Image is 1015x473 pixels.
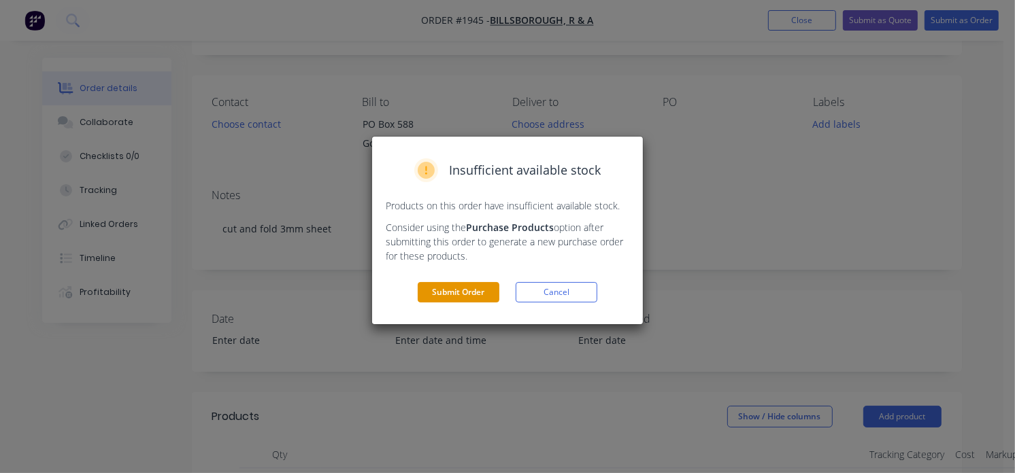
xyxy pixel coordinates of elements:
[516,282,597,302] button: Cancel
[466,221,554,234] strong: Purchase Products
[449,161,601,179] span: Insufficient available stock
[418,282,499,302] button: Submit Order
[386,198,629,213] p: Products on this order have insufficient available stock.
[386,220,629,263] p: Consider using the option after submitting this order to generate a new purchase order for these ...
